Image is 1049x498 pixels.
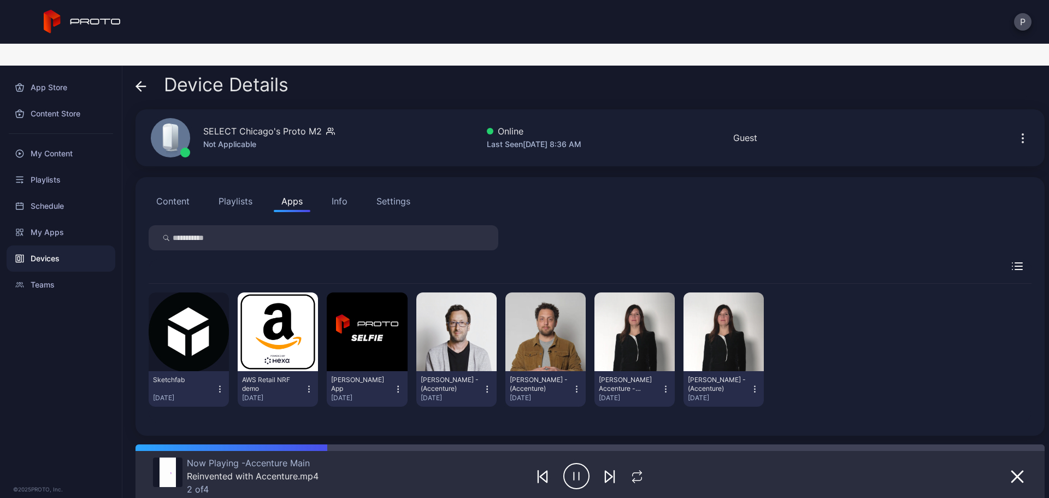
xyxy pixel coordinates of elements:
[7,219,115,245] a: My Apps
[13,485,109,494] div: © 2025 PROTO, Inc.
[688,394,750,402] div: [DATE]
[187,458,319,468] div: Now Playing
[599,394,661,402] div: [DATE]
[7,245,115,272] a: Devices
[274,190,310,212] button: Apps
[599,376,659,393] div: Mair Accenture - (Accenture)
[153,376,225,402] button: Sketchfab[DATE]
[7,101,115,127] a: Content Store
[421,376,492,402] button: [PERSON_NAME] - (Accenture)[DATE]
[1014,13,1032,31] button: P
[332,195,347,208] div: Info
[211,190,260,212] button: Playlists
[510,394,572,402] div: [DATE]
[688,376,748,393] div: Mair - (Accenture)
[7,74,115,101] a: App Store
[510,376,570,393] div: Raffi K - (Accenture)
[733,131,757,144] div: Guest
[153,376,213,384] div: Sketchfab
[241,458,310,468] span: Accenture Main
[187,484,319,495] div: 2 of 4
[203,125,322,138] div: SELECT Chicago's Proto M2
[187,471,319,482] div: Reinvented with Accenture.mp4
[164,74,288,95] span: Device Details
[7,140,115,167] a: My Content
[369,190,418,212] button: Settings
[7,272,115,298] a: Teams
[149,190,197,212] button: Content
[7,167,115,193] a: Playlists
[203,138,335,151] div: Not Applicable
[331,376,403,402] button: [PERSON_NAME] App[DATE]
[376,195,410,208] div: Settings
[487,125,581,138] div: Online
[599,376,670,402] button: [PERSON_NAME] Accenture - (Accenture)[DATE]
[421,394,483,402] div: [DATE]
[242,394,304,402] div: [DATE]
[331,394,393,402] div: [DATE]
[421,376,481,393] div: David Nussbaum - (Accenture)
[688,376,759,402] button: [PERSON_NAME] - (Accenture)[DATE]
[242,376,302,393] div: AWS Retail NRF demo
[324,190,355,212] button: Info
[153,394,215,402] div: [DATE]
[242,376,314,402] button: AWS Retail NRF demo[DATE]
[331,376,391,393] div: David Selfie App
[7,193,115,219] a: Schedule
[510,376,581,402] button: [PERSON_NAME] - (Accenture)[DATE]
[487,138,581,151] div: Last Seen [DATE] 8:36 AM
